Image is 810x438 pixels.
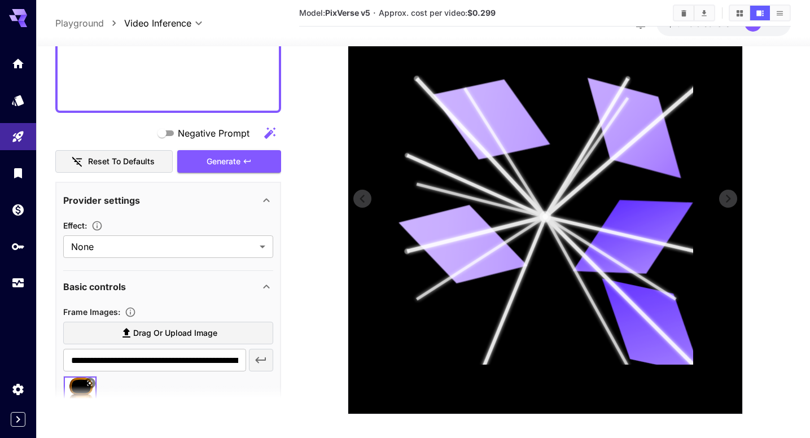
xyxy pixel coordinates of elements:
div: Usage [11,276,25,290]
div: Provider settings [63,187,273,214]
div: Settings [11,382,25,396]
span: Model: [299,8,370,17]
span: Negative Prompt [178,127,249,141]
button: Show videos in grid view [730,6,750,20]
span: None [71,240,255,254]
div: Library [11,166,25,180]
button: Download All [694,6,714,20]
span: Drag or upload image [133,326,217,340]
span: Effect : [63,221,87,230]
label: Drag or upload image [63,322,273,345]
div: API Keys [11,239,25,253]
button: Upload frame images. [120,307,141,318]
p: · [373,6,376,20]
span: credits left [696,19,735,28]
span: Approx. cost per video: [379,8,496,17]
div: Playground [11,130,25,144]
b: $0.299 [467,8,496,17]
b: PixVerse v5 [325,8,370,17]
div: Home [11,56,25,71]
nav: breadcrumb [55,16,124,30]
span: $19.26 [668,19,696,28]
div: Basic controls [63,273,273,300]
p: Provider settings [63,194,140,207]
div: Wallet [11,203,25,217]
button: Show videos in list view [770,6,790,20]
button: Generate [177,150,281,173]
div: Clear videosDownload All [673,5,715,21]
button: Clear videos [674,6,694,20]
span: Frame Images : [63,307,120,317]
span: Video Inference [124,16,191,30]
span: Generate [207,155,240,169]
button: Show videos in video view [750,6,770,20]
p: Basic controls [63,280,126,294]
a: Playground [55,16,104,30]
button: Reset to defaults [55,150,173,173]
button: Expand sidebar [11,412,25,427]
div: Show videos in grid viewShow videos in video viewShow videos in list view [729,5,791,21]
div: Models [11,93,25,107]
